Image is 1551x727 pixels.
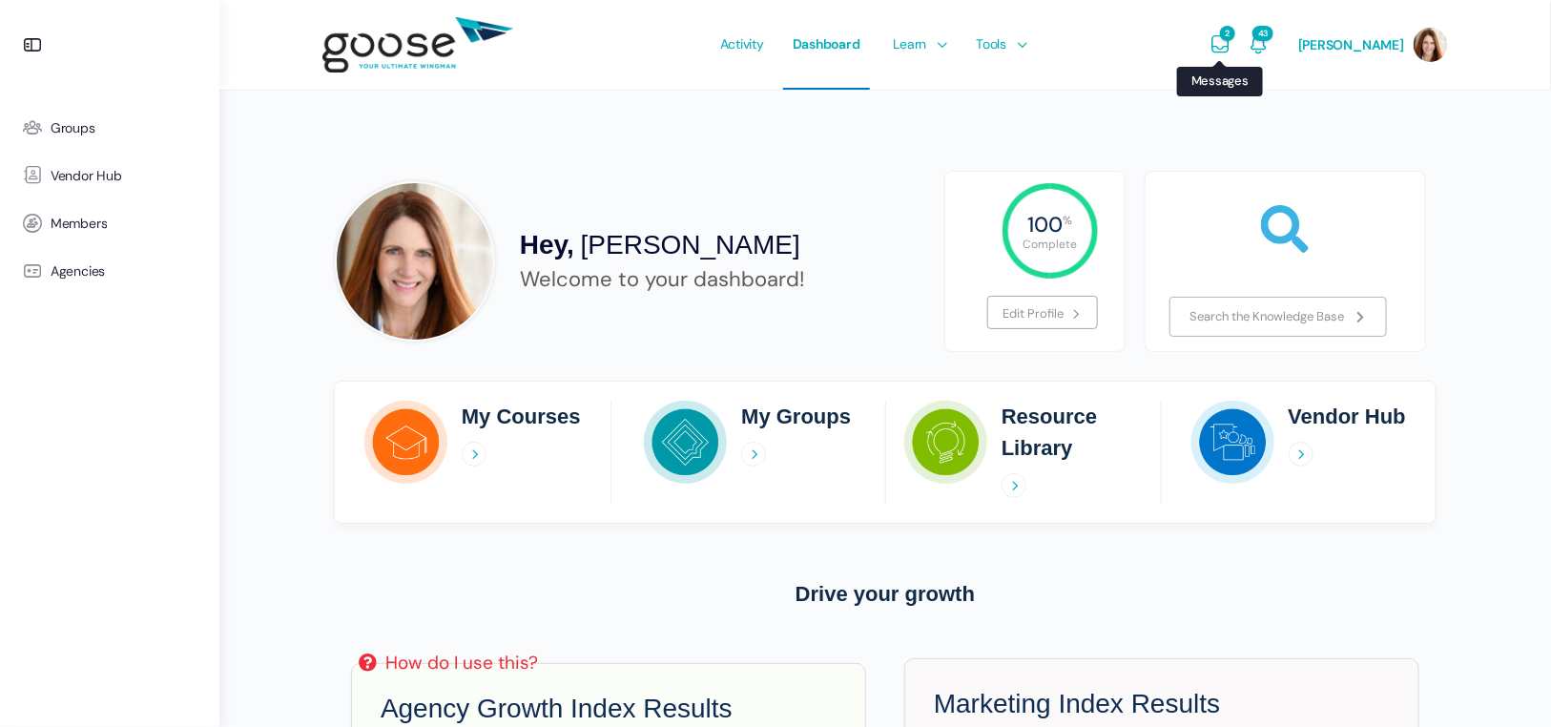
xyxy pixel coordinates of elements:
[10,152,210,199] a: Vendor Hub
[1189,307,1345,326] span: Search the Knowledge Base
[364,401,447,484] img: My Courses
[51,120,95,136] span: Groups
[581,230,800,260] span: [PERSON_NAME]
[520,263,805,295] div: Welcome to your dashboard!
[1161,401,1437,504] a: Vendor Hub Vendor Hub
[335,401,610,504] a: My Courses My Courses
[1191,401,1274,484] img: Vendor Hub
[10,199,210,247] a: Members
[334,581,1437,609] h3: Drive your growth
[1298,36,1404,53] span: [PERSON_NAME]
[462,401,581,432] h2: My Courses
[741,401,851,432] h2: My Groups
[520,230,574,260] span: Hey,
[987,296,1098,329] a: Edit Profile
[904,401,987,484] img: Resource Library
[1289,401,1406,432] h2: Vendor Hub
[51,216,107,232] span: Members
[51,263,105,280] span: Agencies
[1220,26,1235,41] span: 2
[1252,26,1273,41] span: 43
[1456,635,1551,727] iframe: Chat Widget
[386,650,539,675] div: How do I use this?
[1169,297,1387,337] a: Search the Knowledge Base
[610,401,886,504] a: My Groups My Groups
[351,637,356,660] img: Email Icons – white
[10,104,210,152] a: Groups
[885,401,1161,504] a: Resource Library Resource Library
[1002,401,1142,464] h2: Resource Library
[51,168,122,184] span: Vendor Hub
[10,247,210,295] a: Agencies
[644,401,727,484] img: My Groups
[351,650,546,675] a: How do I use this?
